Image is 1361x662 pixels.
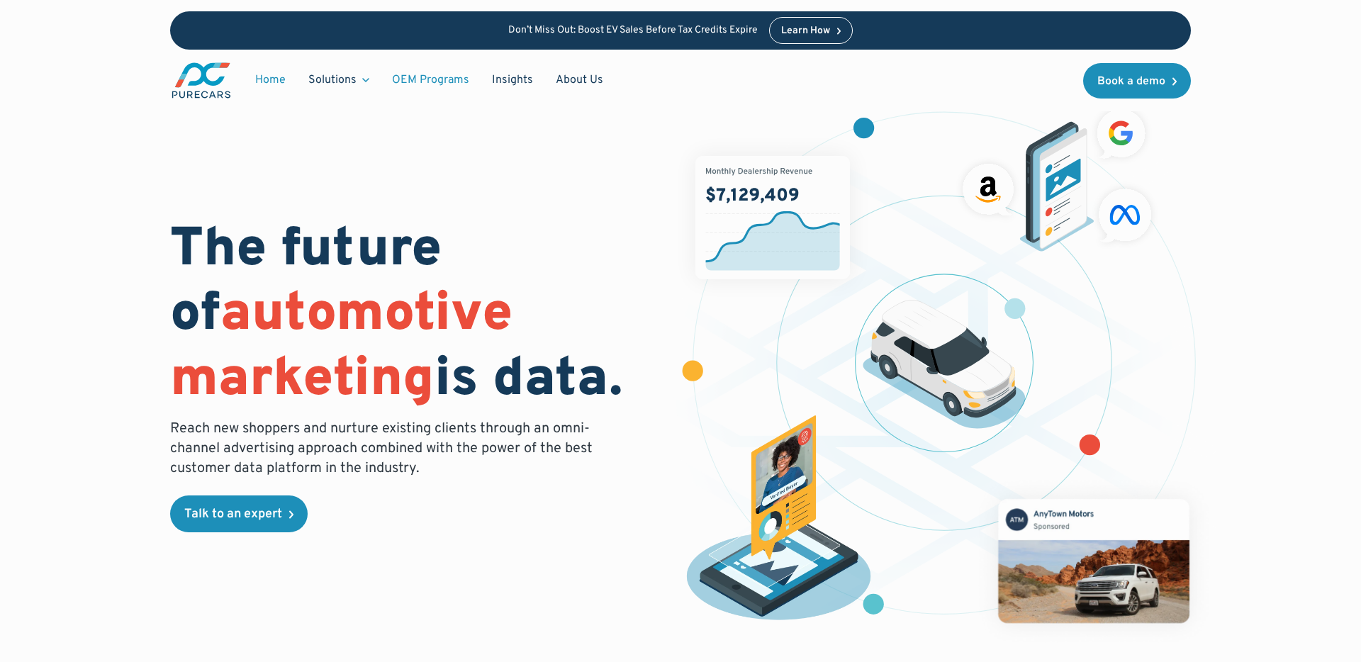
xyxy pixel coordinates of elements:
[170,495,308,532] a: Talk to an expert
[170,61,233,100] img: purecars logo
[695,156,850,279] img: chart showing monthly dealership revenue of $7m
[481,67,544,94] a: Insights
[308,72,357,88] div: Solutions
[544,67,615,94] a: About Us
[170,419,601,478] p: Reach new shoppers and nurture existing clients through an omni-channel advertising approach comb...
[170,61,233,100] a: main
[508,25,758,37] p: Don’t Miss Out: Boost EV Sales Before Tax Credits Expire
[1097,76,1165,87] div: Book a demo
[769,17,853,44] a: Learn How
[297,67,381,94] div: Solutions
[184,508,282,521] div: Talk to an expert
[956,102,1159,252] img: ads on social media and advertising partners
[972,472,1215,649] img: mockup of facebook post
[170,281,513,414] span: automotive marketing
[673,415,885,627] img: persona of a buyer
[170,219,663,413] h1: The future of is data.
[1083,63,1191,99] a: Book a demo
[781,26,830,36] div: Learn How
[863,300,1026,429] img: illustration of a vehicle
[244,67,297,94] a: Home
[381,67,481,94] a: OEM Programs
